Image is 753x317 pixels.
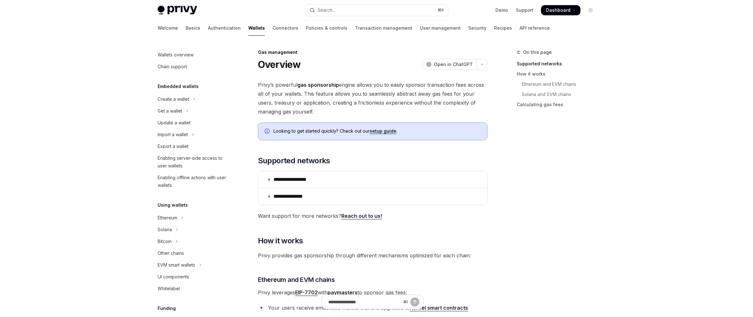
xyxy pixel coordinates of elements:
[306,20,347,36] a: Policies & controls
[153,141,234,152] a: Export a wallet
[517,69,601,79] a: How it works
[158,143,188,150] div: Export a wallet
[158,20,178,36] a: Welcome
[517,100,601,110] a: Calculating gas fees
[517,89,601,100] a: Solana and SVM chains
[273,128,481,134] span: Looking to get started quickly? Check out our .
[258,49,487,55] div: Gas management
[297,82,339,88] strong: gas sponsorship
[265,129,271,135] svg: Info
[158,201,188,209] h5: Using wallets
[468,20,487,36] a: Security
[153,61,234,72] a: Chain support
[355,20,412,36] a: Transaction management
[437,8,444,13] span: ⌘ K
[258,211,487,220] span: Want support for more networks?
[158,154,230,170] div: Enabling server-side access to user wallets
[158,226,172,233] div: Solana
[158,107,182,115] div: Get a wallet
[586,5,596,15] button: Toggle dark mode
[410,298,419,306] button: Send message
[158,273,189,281] div: UI components
[208,20,241,36] a: Authentication
[158,285,180,292] div: Whitelabel
[295,289,318,296] a: EIP-7702
[153,247,234,259] a: Other chains
[186,20,200,36] a: Basics
[153,129,234,140] button: Toggle Import a wallet section
[517,79,601,89] a: Ethereum and EVM chains
[158,95,189,103] div: Create a wallet
[153,172,234,191] a: Enabling offline actions with user wallets
[158,305,176,312] h5: Funding
[153,152,234,172] a: Enabling server-side access to user wallets
[158,174,230,189] div: Enabling offline actions with user wallets
[517,59,601,69] a: Supported networks
[370,128,396,134] a: setup guide
[153,236,234,247] button: Toggle Bitcoin section
[422,59,477,70] button: Open in ChatGPT
[258,156,330,166] span: Supported networks
[273,20,298,36] a: Connectors
[158,214,177,222] div: Ethereum
[317,6,335,14] div: Search...
[158,83,199,90] h5: Embedded wallets
[158,51,194,59] div: Wallets overview
[258,251,487,260] span: Privy provides gas sponsorship through different mechanisms optimized for each chain:
[153,224,234,235] button: Toggle Solana section
[158,249,184,257] div: Other chains
[546,7,571,13] span: Dashboard
[305,4,448,16] button: Open search
[420,20,461,36] a: User management
[153,117,234,129] a: Update a wallet
[494,20,512,36] a: Recipes
[153,93,234,105] button: Toggle Create a wallet section
[520,20,550,36] a: API reference
[158,238,172,245] div: Bitcoin
[258,59,301,70] h1: Overview
[541,5,580,15] a: Dashboard
[258,288,487,297] span: Privy leverages with to sponsor gas fees:
[523,48,552,56] span: On this page
[258,236,303,246] span: How it works
[258,275,335,284] span: Ethereum and EVM chains
[158,131,188,138] div: Import a wallet
[153,212,234,224] button: Toggle Ethereum section
[516,7,533,13] a: Support
[153,259,234,271] button: Toggle EVM smart wallets section
[158,6,197,15] img: light logo
[153,271,234,283] a: UI components
[158,261,195,269] div: EVM smart wallets
[258,80,487,116] span: Privy’s powerful engine allows you to easily sponsor transaction fees across all of your wallets....
[153,283,234,294] a: Whitelabel
[341,213,382,219] a: Reach out to us!
[153,49,234,61] a: Wallets overview
[434,61,473,68] span: Open in ChatGPT
[328,295,401,309] input: Ask a question...
[158,63,187,70] div: Chain support
[153,105,234,117] button: Toggle Get a wallet section
[495,7,508,13] a: Demo
[248,20,265,36] a: Wallets
[158,119,190,127] div: Update a wallet
[328,289,358,296] strong: paymasters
